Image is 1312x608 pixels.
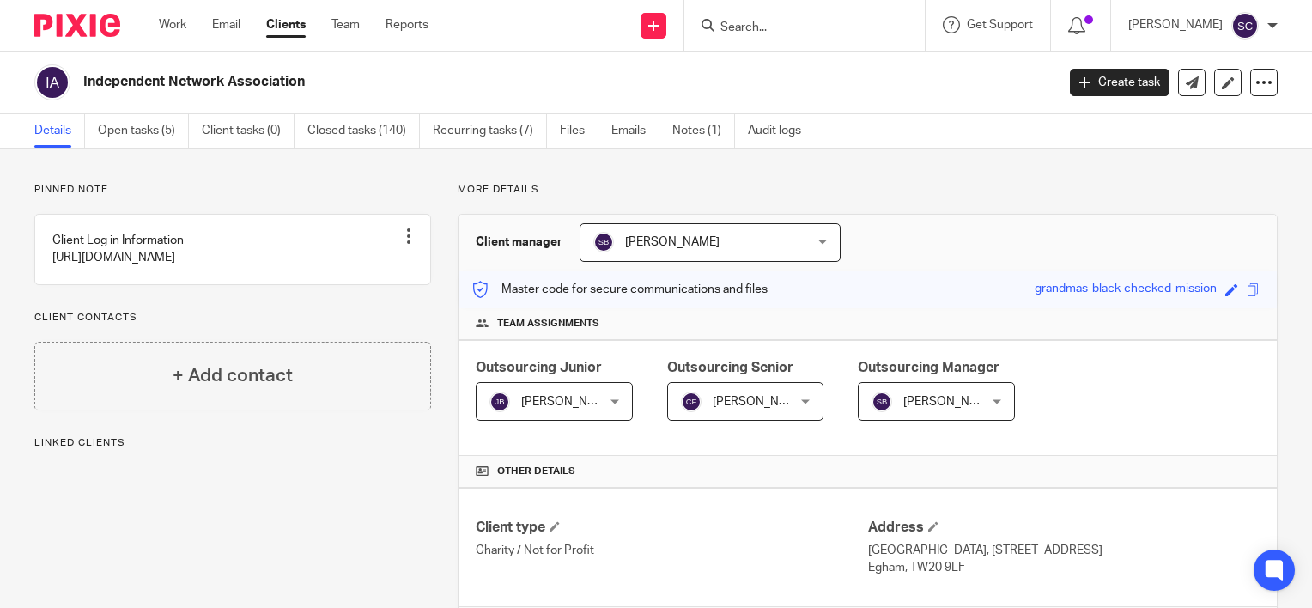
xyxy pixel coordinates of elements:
[967,19,1033,31] span: Get Support
[713,396,807,408] span: [PERSON_NAME]
[858,361,999,374] span: Outsourcing Manager
[433,114,547,148] a: Recurring tasks (7)
[34,14,120,37] img: Pixie
[497,465,575,478] span: Other details
[471,281,768,298] p: Master code for secure communications and files
[868,542,1260,559] p: [GEOGRAPHIC_DATA], [STREET_ADDRESS]
[476,361,602,374] span: Outsourcing Junior
[1035,280,1217,300] div: grandmas-black-checked-mission
[34,436,431,450] p: Linked clients
[331,16,360,33] a: Team
[593,232,614,252] img: svg%3E
[1128,16,1223,33] p: [PERSON_NAME]
[625,236,720,248] span: [PERSON_NAME]
[34,64,70,100] img: svg%3E
[212,16,240,33] a: Email
[307,114,420,148] a: Closed tasks (140)
[476,519,867,537] h4: Client type
[748,114,814,148] a: Audit logs
[560,114,598,148] a: Files
[83,73,852,91] h2: Independent Network Association
[489,392,510,412] img: svg%3E
[672,114,735,148] a: Notes (1)
[98,114,189,148] a: Open tasks (5)
[202,114,295,148] a: Client tasks (0)
[521,396,616,408] span: [PERSON_NAME]
[476,234,562,251] h3: Client manager
[497,317,599,331] span: Team assignments
[1070,69,1169,96] a: Create task
[681,392,702,412] img: svg%3E
[34,183,431,197] p: Pinned note
[34,311,431,325] p: Client contacts
[34,114,85,148] a: Details
[159,16,186,33] a: Work
[868,519,1260,537] h4: Address
[903,396,998,408] span: [PERSON_NAME]
[719,21,873,36] input: Search
[667,361,793,374] span: Outsourcing Senior
[458,183,1278,197] p: More details
[386,16,428,33] a: Reports
[611,114,659,148] a: Emails
[1231,12,1259,40] img: svg%3E
[476,542,867,559] p: Charity / Not for Profit
[868,559,1260,576] p: Egham, TW20 9LF
[872,392,892,412] img: svg%3E
[266,16,306,33] a: Clients
[173,362,293,389] h4: + Add contact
